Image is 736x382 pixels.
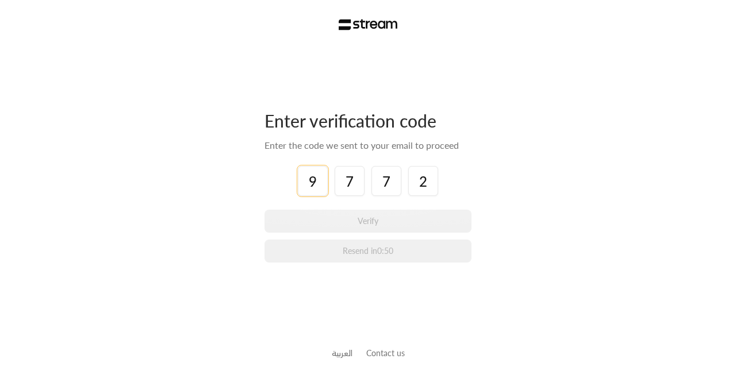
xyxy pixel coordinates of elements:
a: العربية [332,342,352,364]
div: Enter verification code [264,110,471,132]
img: Stream Logo [339,19,398,30]
button: Contact us [366,347,405,359]
div: Enter the code we sent to your email to proceed [264,138,471,152]
a: Contact us [366,348,405,358]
